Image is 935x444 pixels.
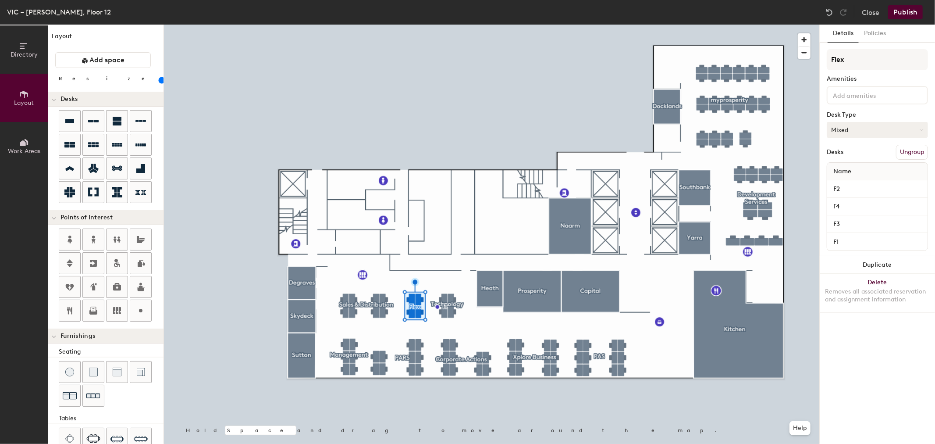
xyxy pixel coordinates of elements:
img: Stool [65,368,74,376]
img: Cushion [89,368,98,376]
div: Amenities [827,75,928,82]
button: Mixed [827,122,928,138]
button: Couch (x2) [59,385,81,407]
img: Undo [825,8,834,17]
button: Couch (corner) [130,361,152,383]
input: Unnamed desk [829,183,926,195]
button: Ungroup [896,145,928,160]
button: Couch (x3) [82,385,104,407]
span: Name [829,164,856,179]
button: Couch (middle) [106,361,128,383]
img: Four seat table [65,434,74,443]
span: Points of Interest [60,214,113,221]
img: Couch (middle) [113,368,121,376]
div: Removes all associated reservation and assignment information [825,288,930,304]
button: Cushion [82,361,104,383]
span: Furnishings [60,333,95,340]
img: Couch (x3) [86,389,100,403]
img: Couch (x2) [63,389,77,403]
div: Seating [59,347,164,357]
button: Stool [59,361,81,383]
button: Duplicate [820,256,935,274]
span: Directory [11,51,38,58]
button: Close [862,5,879,19]
button: Publish [888,5,923,19]
div: Resize [59,75,156,82]
button: Policies [859,25,891,43]
div: VIC – [PERSON_NAME], Floor 12 [7,7,111,18]
img: Couch (corner) [136,368,145,376]
div: Tables [59,414,164,423]
img: Six seat table [86,434,100,443]
button: Add space [55,52,151,68]
img: Redo [839,8,848,17]
input: Add amenities [831,90,910,100]
span: Add space [90,56,125,64]
span: Layout [14,99,34,107]
div: Desk Type [827,111,928,118]
span: Work Areas [8,147,40,155]
input: Unnamed desk [829,201,926,213]
input: Unnamed desk [829,218,926,230]
button: Help [789,421,811,435]
button: Details [828,25,859,43]
div: Desks [827,149,843,156]
h1: Layout [48,32,164,45]
span: Desks [60,96,78,103]
input: Unnamed desk [829,236,926,248]
button: DeleteRemoves all associated reservation and assignment information [820,274,935,312]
